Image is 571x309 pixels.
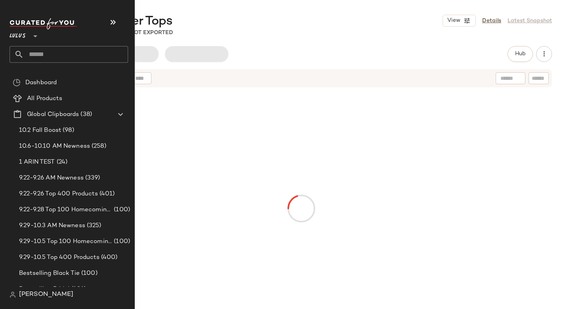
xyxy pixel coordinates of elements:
span: (339) [84,174,100,183]
span: 9.29-10.5 Top 100 Homecoming Products [19,237,112,246]
p: Not Exported [130,29,173,37]
img: svg%3e [13,79,21,87]
span: Bestselling Black Tie [19,269,80,278]
span: 9.22-9.26 Top 400 Products [19,189,98,199]
span: (38) [79,110,92,119]
span: Bestselling Bridal [19,285,70,294]
span: 9.29-10.5 Top 400 Products [19,253,100,262]
span: [PERSON_NAME] [19,290,73,299]
span: (258) [90,142,106,151]
span: Global Clipboards [27,110,79,119]
span: 10.6-10.10 AM Newness [19,142,90,151]
span: All Products [27,94,62,103]
span: (101) [70,285,86,294]
span: (401) [98,189,115,199]
span: 9.22-9.28 Top 100 Homecoming Dresses [19,205,112,214]
span: (325) [85,221,102,230]
img: svg%3e [10,292,16,298]
span: (100) [112,237,130,246]
button: View [443,15,476,27]
button: Hub [508,46,533,62]
a: Details [482,17,501,25]
span: Dashboard [25,78,57,87]
span: (98) [61,126,74,135]
span: (100) [112,205,130,214]
span: 1 ARIN TEST [19,158,55,167]
span: Hub [515,51,526,57]
span: 9.22-9.26 AM Newness [19,174,84,183]
span: View [447,17,460,24]
img: cfy_white_logo.C9jOOHJF.svg [10,18,77,29]
span: Lulus [10,27,26,41]
span: 9.29-10.3 AM Newness [19,221,85,230]
span: 10.2 Fall Boost [19,126,61,135]
span: (100) [80,269,98,278]
span: (24) [55,158,68,167]
span: (400) [100,253,118,262]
